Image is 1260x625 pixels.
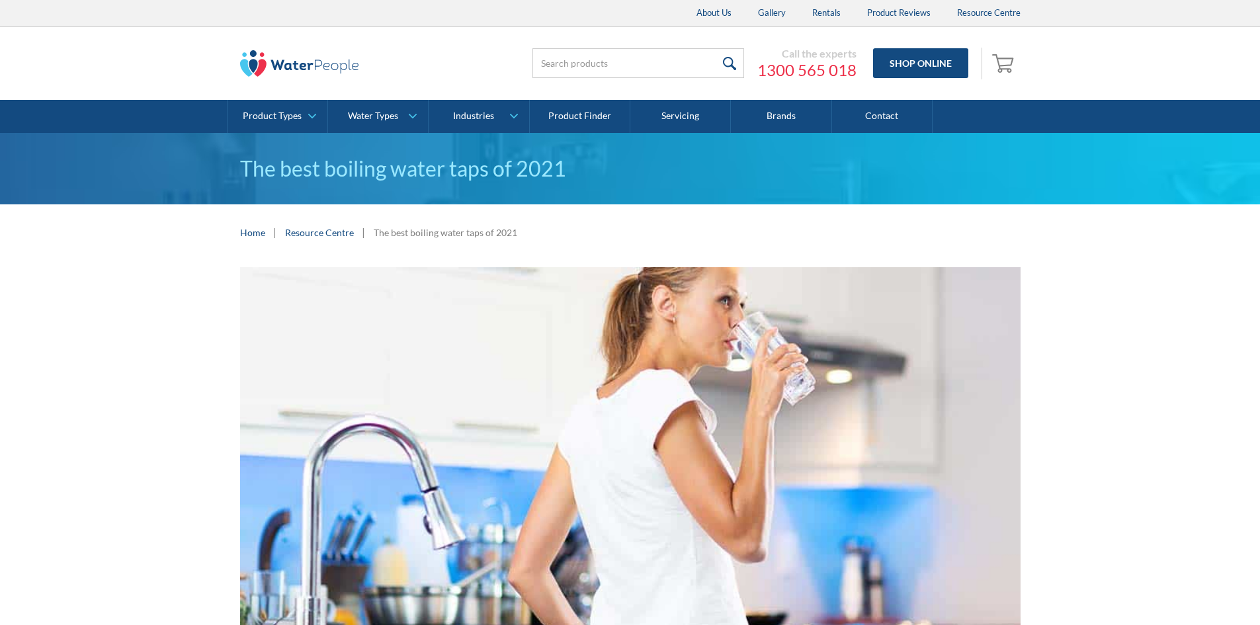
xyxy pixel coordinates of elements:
div: | [272,224,278,240]
a: Resource Centre [285,226,354,239]
div: Industries [453,110,494,122]
a: Industries [429,100,528,133]
a: Water Types [328,100,428,133]
img: The Water People [240,50,359,77]
a: Product Finder [530,100,630,133]
a: 1300 565 018 [757,60,857,80]
img: shopping cart [992,52,1017,73]
div: The best boiling water taps of 2021 [374,226,517,239]
a: Shop Online [873,48,968,78]
a: Brands [731,100,831,133]
div: | [360,224,367,240]
a: Servicing [630,100,731,133]
div: Call the experts [757,47,857,60]
a: Product Types [228,100,327,133]
a: Open cart [989,48,1021,79]
div: Product Types [243,110,302,122]
a: Home [240,226,265,239]
input: Search products [532,48,744,78]
a: Contact [832,100,933,133]
h1: The best boiling water taps of 2021 [240,153,1021,185]
div: Water Types [348,110,398,122]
